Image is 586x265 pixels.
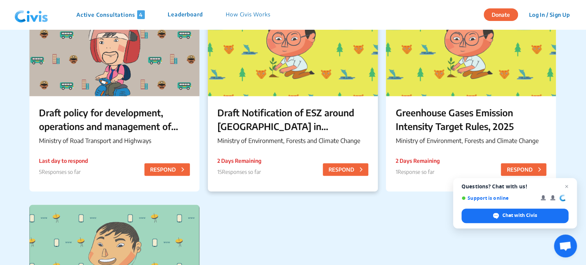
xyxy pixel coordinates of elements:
[217,106,368,133] p: Draft Notification of ESZ around [GEOGRAPHIC_DATA] in [GEOGRAPHIC_DATA]
[397,169,434,175] span: Response so far
[144,163,190,176] button: RESPOND
[11,3,51,26] img: navlogo.png
[39,136,190,145] p: Ministry of Road Transport and Highways
[395,106,546,133] p: Greenhouse Gases Emission Intensity Target Rules, 2025
[76,10,145,19] p: Active Consultations
[395,136,546,145] p: Ministry of Environment, Forests and Climate Change
[29,1,199,191] a: Draft policy for development, operations and management of Wayside Amenities on Private Land alon...
[502,212,537,219] span: Chat with Civis
[461,183,568,190] span: Questions? Chat with us!
[395,157,439,165] p: 2 Days Remaining
[395,168,439,176] p: 1
[217,168,261,176] p: 15
[137,10,145,19] span: 4
[39,168,88,176] p: 5
[39,157,88,165] p: Last day to respond
[524,9,575,21] button: Log In / Sign Up
[386,1,556,191] a: Greenhouse Gases Emission Intensity Target Rules, 2025Ministry of Environment, Forests and Climat...
[39,106,190,133] p: Draft policy for development, operations and management of Wayside Amenities on Private Land alon...
[222,169,261,175] span: Responses so far
[217,136,368,145] p: Ministry of Environment, Forests and Climate Change
[484,8,518,21] button: Donate
[484,10,524,18] a: Donate
[226,10,270,19] p: How Civis Works
[323,163,368,176] button: RESPOND
[208,1,378,191] a: Draft Notification of ESZ around [GEOGRAPHIC_DATA] in [GEOGRAPHIC_DATA]Ministry of Environment, F...
[461,195,535,201] span: Support is online
[168,10,203,19] p: Leaderboard
[554,234,577,257] a: Open chat
[501,163,546,176] button: RESPOND
[461,209,568,223] span: Chat with Civis
[217,157,261,165] p: 2 Days Remaining
[42,169,81,175] span: Responses so far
